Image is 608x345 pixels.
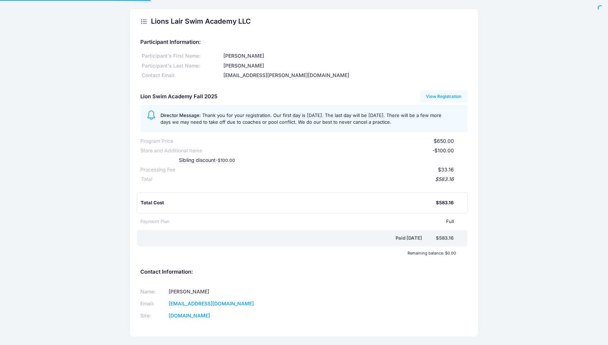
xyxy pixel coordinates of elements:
div: Remaining balance: $0.00 [137,251,460,255]
div: Contact Email: [140,72,222,79]
div: Total [140,176,152,183]
span: Thank you for your registration. Our first day is [DATE]. The last day will be [DATE]. There will... [160,112,442,125]
a: View Registration [420,90,468,103]
div: Program Price [140,138,173,145]
div: [EMAIL_ADDRESS][PERSON_NAME][DOMAIN_NAME] [222,72,468,79]
td: [PERSON_NAME] [166,286,295,298]
div: [PERSON_NAME] [222,62,468,70]
div: Full [170,218,454,225]
a: [DOMAIN_NAME] [169,312,210,318]
div: [PERSON_NAME] [222,52,468,60]
div: Sibling discount [165,157,359,164]
div: $583.16 [152,176,454,183]
div: Payment Plan [140,218,170,225]
a: [EMAIL_ADDRESS][DOMAIN_NAME] [169,300,254,306]
h2: Lions Lair Swim Academy LLC [151,17,251,25]
span: $650.00 [434,138,454,144]
div: Participant's Last Name: [140,62,222,70]
h5: Participant Information: [140,39,467,46]
div: Store and Additional Items [140,147,202,154]
small: -$100.00 [216,158,235,163]
div: -$100.00 [202,147,454,154]
h5: Lion Swim Academy Fall 2025 [140,94,217,100]
span: Director Message: [160,112,201,118]
td: Name: [140,286,166,298]
div: $583.16 [436,199,454,206]
td: Site: [140,310,166,322]
h5: Contact Information: [140,269,467,275]
td: Email: [140,298,166,310]
div: Processing Fee [140,166,175,174]
div: $33.16 [175,166,454,174]
div: Total Cost [141,199,435,206]
div: $583.16 [436,235,454,242]
div: Paid [DATE] [142,235,435,242]
div: Participant's First Name: [140,52,222,60]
